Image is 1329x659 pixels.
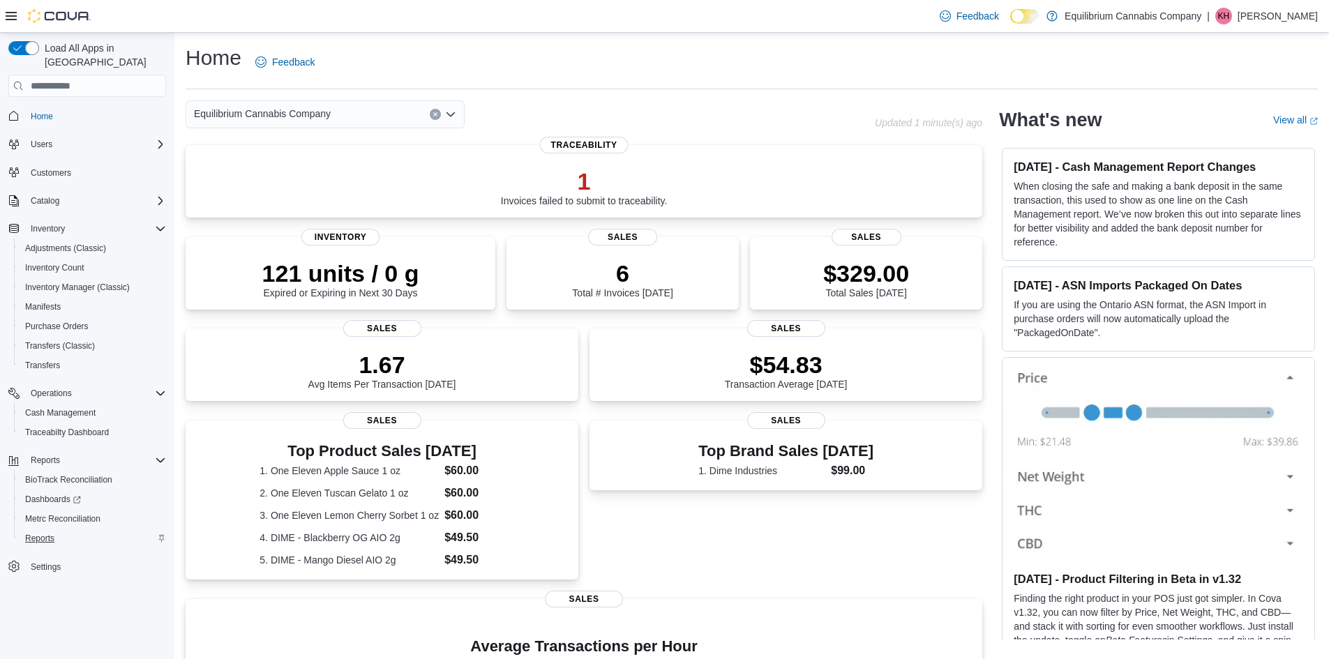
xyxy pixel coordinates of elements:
em: Beta Features [1106,635,1167,646]
span: Inventory Count [25,262,84,273]
h3: Top Brand Sales [DATE] [698,443,873,460]
h3: [DATE] - ASN Imports Packaged On Dates [1014,278,1303,292]
h3: [DATE] - Cash Management Report Changes [1014,160,1303,174]
h3: Top Product Sales [DATE] [260,443,504,460]
h4: Average Transactions per Hour [197,638,971,655]
button: Manifests [14,297,172,317]
button: Users [25,136,58,153]
p: 1.67 [308,351,456,379]
a: BioTrack Reconciliation [20,471,118,488]
h3: [DATE] - Product Filtering in Beta in v1.32 [1014,572,1303,586]
span: Reports [31,455,60,466]
p: $329.00 [823,259,909,287]
a: Feedback [934,2,1005,30]
span: Inventory [301,229,380,245]
dt: 1. One Eleven Apple Sauce 1 oz [260,464,439,478]
a: Home [25,108,59,125]
span: Sales [747,320,825,337]
p: | [1207,8,1210,24]
span: Transfers [20,357,166,374]
a: Cash Management [20,404,101,421]
span: Operations [31,388,72,399]
dd: $99.00 [831,462,873,479]
span: Inventory [31,223,65,234]
span: Customers [25,164,166,181]
span: BioTrack Reconciliation [20,471,166,488]
a: Metrc Reconciliation [20,510,106,527]
span: Cash Management [25,407,96,418]
svg: External link [1309,117,1318,126]
a: Feedback [250,48,320,76]
span: Sales [343,320,421,337]
span: Manifests [25,301,61,312]
div: Expired or Expiring in Next 30 Days [262,259,419,298]
button: Home [3,105,172,126]
button: Reports [3,450,172,470]
span: Traceabilty Dashboard [25,427,109,438]
div: Kota Hidalgo [1215,8,1232,24]
p: 6 [572,259,673,287]
button: Customers [3,162,172,183]
img: Cova [28,9,91,23]
a: Settings [25,559,66,575]
span: Cash Management [20,404,166,421]
dd: $60.00 [444,462,504,479]
a: Adjustments (Classic) [20,240,112,257]
a: Inventory Count [20,259,90,276]
button: Reports [25,452,66,469]
p: When closing the safe and making a bank deposit in the same transaction, this used to show as one... [1014,179,1303,249]
button: Users [3,135,172,154]
span: Reports [20,530,166,547]
span: Traceability [540,137,629,153]
div: Total # Invoices [DATE] [572,259,673,298]
div: Avg Items Per Transaction [DATE] [308,351,456,390]
a: Traceabilty Dashboard [20,424,114,441]
button: Inventory [25,220,70,237]
p: If you are using the Ontario ASN format, the ASN Import in purchase orders will now automatically... [1014,298,1303,340]
dd: $60.00 [444,485,504,501]
span: Dashboards [25,494,81,505]
dt: 5. DIME - Mango Diesel AIO 2g [260,553,439,567]
button: Transfers (Classic) [14,336,172,356]
span: Equilibrium Cannabis Company [194,105,331,122]
span: Catalog [25,192,166,209]
span: Customers [31,167,71,179]
p: [PERSON_NAME] [1238,8,1318,24]
p: 121 units / 0 g [262,259,419,287]
button: Clear input [430,109,441,120]
a: Inventory Manager (Classic) [20,279,135,296]
span: Metrc Reconciliation [20,510,166,527]
dt: 4. DIME - Blackberry OG AIO 2g [260,531,439,545]
button: Catalog [3,191,172,211]
span: Reports [25,452,166,469]
a: Transfers (Classic) [20,338,100,354]
dd: $49.50 [444,529,504,546]
span: Transfers [25,360,60,371]
span: Operations [25,385,166,402]
span: Catalog [31,195,59,206]
span: KH [1218,8,1230,24]
span: Home [31,111,53,122]
button: Cash Management [14,403,172,423]
button: Operations [25,385,77,402]
span: Home [25,107,166,124]
div: Total Sales [DATE] [823,259,909,298]
span: Dashboards [20,491,166,508]
a: Dashboards [14,490,172,509]
button: Open list of options [445,109,456,120]
button: Operations [3,384,172,403]
a: Reports [20,530,60,547]
a: Purchase Orders [20,318,94,335]
span: Reports [25,533,54,544]
span: Sales [747,412,825,429]
h1: Home [186,44,241,72]
span: Manifests [20,298,166,315]
a: Customers [25,165,77,181]
button: Transfers [14,356,172,375]
span: Transfers (Classic) [25,340,95,351]
p: $54.83 [725,351,848,379]
span: Sales [545,591,623,607]
h2: What's new [999,109,1102,131]
button: Reports [14,529,172,548]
